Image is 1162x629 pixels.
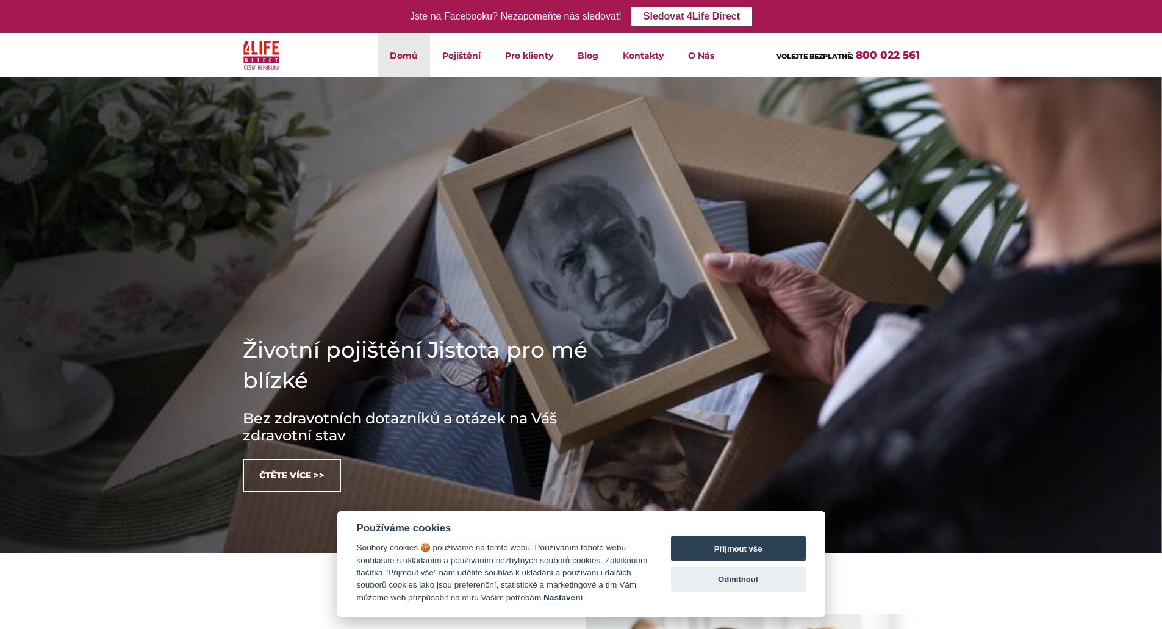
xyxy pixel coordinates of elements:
[357,542,648,604] div: Soubory cookies 🍪 používáme na tomto webu. Používáním tohoto webu souhlasíte s ukládáním a použív...
[243,410,609,444] h3: Bez zdravotních dotazníků a otázek na Váš zdravotní stav
[357,522,648,534] div: Používáme cookies
[543,593,583,603] button: Nastavení
[776,52,853,60] span: VOLEJTE BEZPLATNĚ:
[565,33,611,77] a: Blog
[631,7,752,26] a: Sledovat 4Life Direct
[243,334,609,395] h1: Životní pojištění Jistota pro mé blízké
[671,536,806,561] button: Přijmout vše
[671,567,806,592] button: Odmítnout
[856,49,920,61] a: 800 022 561
[243,38,280,73] img: 4Life Direct Česká republika logo
[378,33,430,77] a: Domů
[410,8,622,26] div: Jste na Facebooku? Nezapomeňte nás sledovat!
[611,33,676,77] a: Kontakty
[243,459,341,492] a: Čtěte více >>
